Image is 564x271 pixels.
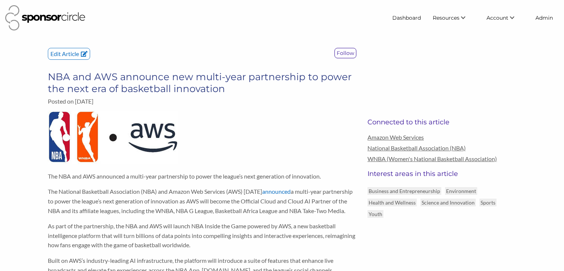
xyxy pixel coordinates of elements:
[48,221,356,250] p: As part of the partnership, the NBA and AWS will launch NBA Inside the Game powered by AWS, a new...
[427,11,481,25] li: Resources
[367,134,516,141] a: Amazon Web Services
[530,11,559,25] a: Admin
[367,210,383,218] p: Youth
[367,118,516,126] h3: Connected to this article
[5,5,85,30] img: Sponsor Circle Logo
[48,111,178,164] img: qrjtxtqjupcfcramx83h.jpg
[479,199,497,206] p: Sports
[487,14,508,21] span: Account
[386,11,427,25] a: Dashboard
[48,98,356,105] p: Posted on [DATE]
[48,71,356,95] h3: NBA and AWS announce new multi-year partnership to power the next era of basketball innovation
[367,144,516,151] a: National Basketball Association (NBA)
[367,155,516,162] a: WNBA (Women's National Basketball Association)
[48,172,356,181] p: The NBA and AWS announced a multi-year partnership to power the league’s next generation of innov...
[367,170,516,178] h3: Interest areas in this article
[367,199,417,206] p: Health and Wellness
[433,14,459,21] span: Resources
[335,48,356,58] p: Follow
[262,188,291,195] a: announced
[367,187,441,195] p: Business and Entrepreneurship
[48,187,356,215] p: The National Basketball Association (NBA) and Amazon Web Services (AWS) [DATE] a multi-year partn...
[48,48,90,59] p: Edit Article
[420,199,476,206] p: Science and Innovation
[481,11,530,25] li: Account
[445,187,477,195] p: Environment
